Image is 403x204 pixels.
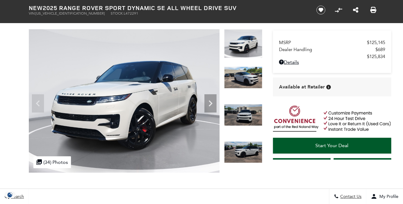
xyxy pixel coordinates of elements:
[273,138,391,154] a: Start Your Deal
[204,94,217,112] div: Next
[279,40,385,45] a: MSRP $125,145
[367,54,385,59] span: $125,834
[3,192,17,198] section: Click to Open Cookie Consent Modal
[339,194,361,199] span: Contact Us
[224,29,262,58] img: New 2025 Borasco Grey LAND ROVER Dynamic SE image 1
[334,158,391,174] a: Schedule Test Drive
[224,141,262,163] img: New 2025 Borasco Grey LAND ROVER Dynamic SE image 4
[224,104,262,126] img: New 2025 Borasco Grey LAND ROVER Dynamic SE image 3
[29,11,35,16] span: VIN:
[279,47,375,52] span: Dealer Handling
[29,29,220,173] img: New 2025 Borasco Grey LAND ROVER Dynamic SE image 1
[370,6,376,14] a: Print this New 2025 Range Rover Sport Dynamic SE All Wheel Drive SUV
[375,47,385,52] span: $689
[353,6,358,14] a: Share this New 2025 Range Rover Sport Dynamic SE All Wheel Drive SUV
[224,67,262,88] img: New 2025 Borasco Grey LAND ROVER Dynamic SE image 2
[334,5,343,15] button: Compare Vehicle
[315,143,348,148] span: Start Your Deal
[326,85,331,89] div: Vehicle is in stock and ready for immediate delivery. Due to demand, availability is subject to c...
[377,194,398,199] span: My Profile
[35,11,105,16] span: [US_VEHICLE_IDENTIFICATION_NUMBER]
[29,4,43,12] strong: New
[111,11,124,16] span: Stock:
[124,11,138,16] span: L472291
[3,192,17,198] img: Opt-Out Icon
[367,40,385,45] span: $125,145
[29,5,306,11] h1: 2025 Range Rover Sport Dynamic SE All Wheel Drive SUV
[314,5,327,15] button: Save vehicle
[366,189,403,204] button: Open user profile menu
[279,40,367,45] span: MSRP
[273,158,331,174] a: Instant Trade Value
[279,84,325,90] span: Available at Retailer
[279,47,385,52] a: Dealer Handling $689
[279,54,385,59] a: $125,834
[279,59,385,65] a: Details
